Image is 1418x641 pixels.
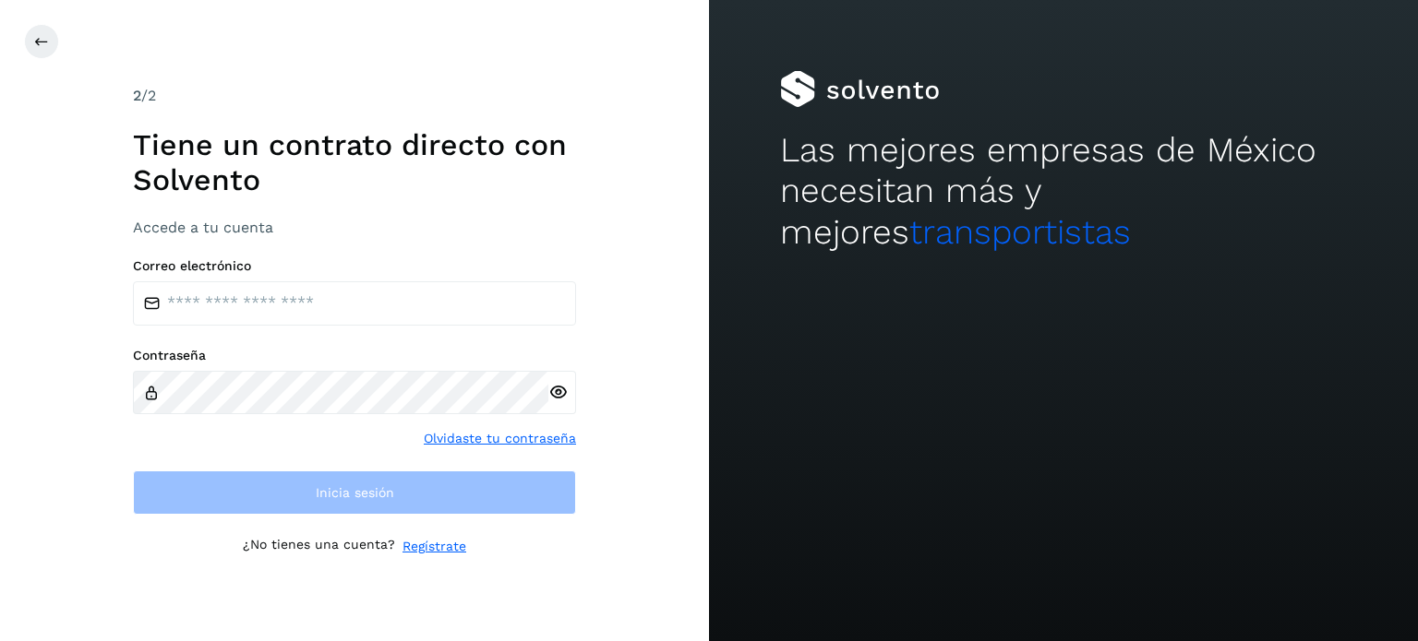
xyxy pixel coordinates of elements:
span: Inicia sesión [316,486,394,499]
a: Regístrate [403,537,466,556]
div: /2 [133,85,576,107]
label: Contraseña [133,348,576,363]
a: Olvidaste tu contraseña [424,429,576,448]
h3: Accede a tu cuenta [133,219,576,236]
button: Inicia sesión [133,470,576,515]
span: transportistas [909,212,1131,252]
p: ¿No tienes una cuenta? [243,537,395,556]
label: Correo electrónico [133,258,576,274]
span: 2 [133,87,141,104]
h2: Las mejores empresas de México necesitan más y mejores [780,130,1347,253]
h1: Tiene un contrato directo con Solvento [133,127,576,198]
